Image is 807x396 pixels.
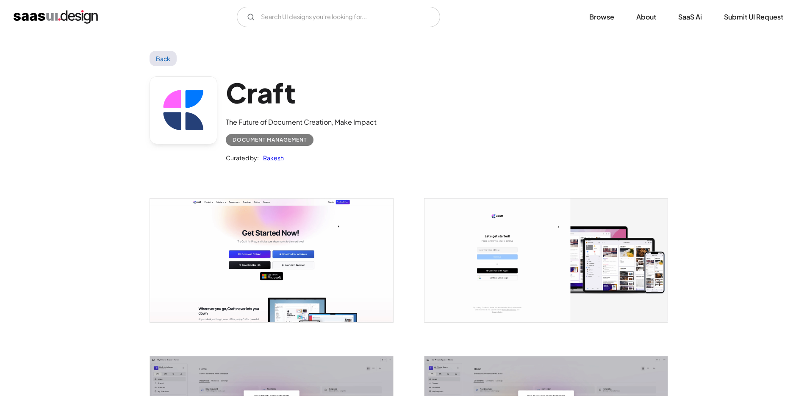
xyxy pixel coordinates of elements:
a: Submit UI Request [714,8,793,26]
div: Curated by: [226,153,259,163]
a: open lightbox [424,198,668,322]
a: open lightbox [150,198,393,322]
a: Browse [579,8,624,26]
a: SaaS Ai [668,8,712,26]
div: The Future of Document Creation, Make Impact [226,117,377,127]
input: Search UI designs you're looking for... [237,7,440,27]
a: home [14,10,98,24]
h1: Craft [226,76,377,109]
div: Document Management [233,135,307,145]
a: Back [150,51,177,66]
a: About [626,8,666,26]
img: 642289683c7d2d6096bc6f6c_Craft%20%E2%80%93%20The%20Future%20of%20Documents%20-%20Get%20Started.png [150,198,393,322]
form: Email Form [237,7,440,27]
img: 64228968ac8420b5bee2f88e_Craft%20%E2%80%93%20The%20Future%20of%20Documents%20-%20Login%20.png [424,198,668,322]
a: Rakesh [259,153,284,163]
